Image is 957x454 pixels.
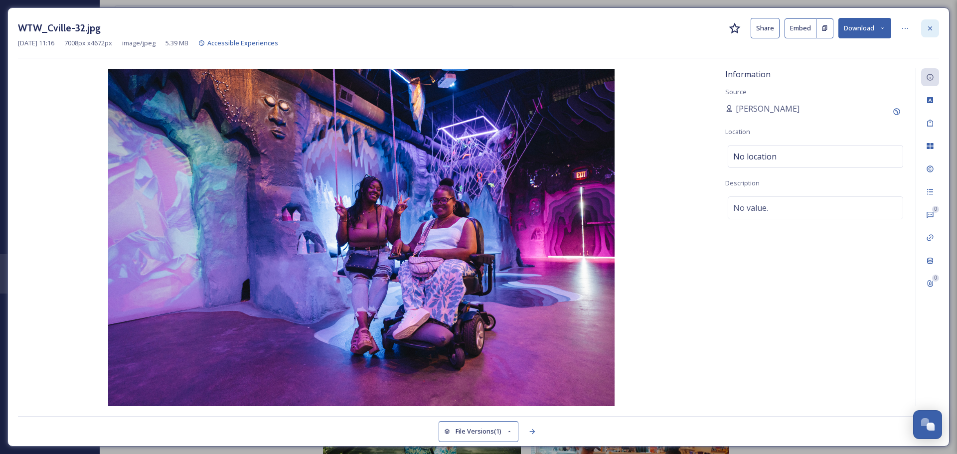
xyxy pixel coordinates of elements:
[725,87,747,96] span: Source
[733,202,768,214] span: No value.
[725,127,750,136] span: Location
[932,275,939,282] div: 0
[751,18,780,38] button: Share
[913,410,942,439] button: Open Chat
[838,18,891,38] button: Download
[18,69,705,406] img: WTW_Cville-32.jpg
[785,18,816,38] button: Embed
[122,38,156,48] span: image/jpeg
[18,38,54,48] span: [DATE] 11:16
[932,206,939,213] div: 0
[207,38,278,47] span: Accessible Experiences
[439,421,518,442] button: File Versions(1)
[736,103,799,115] span: [PERSON_NAME]
[733,151,777,162] span: No location
[64,38,112,48] span: 7008 px x 4672 px
[165,38,188,48] span: 5.39 MB
[725,178,760,187] span: Description
[18,21,101,35] h3: WTW_Cville-32.jpg
[725,69,771,80] span: Information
